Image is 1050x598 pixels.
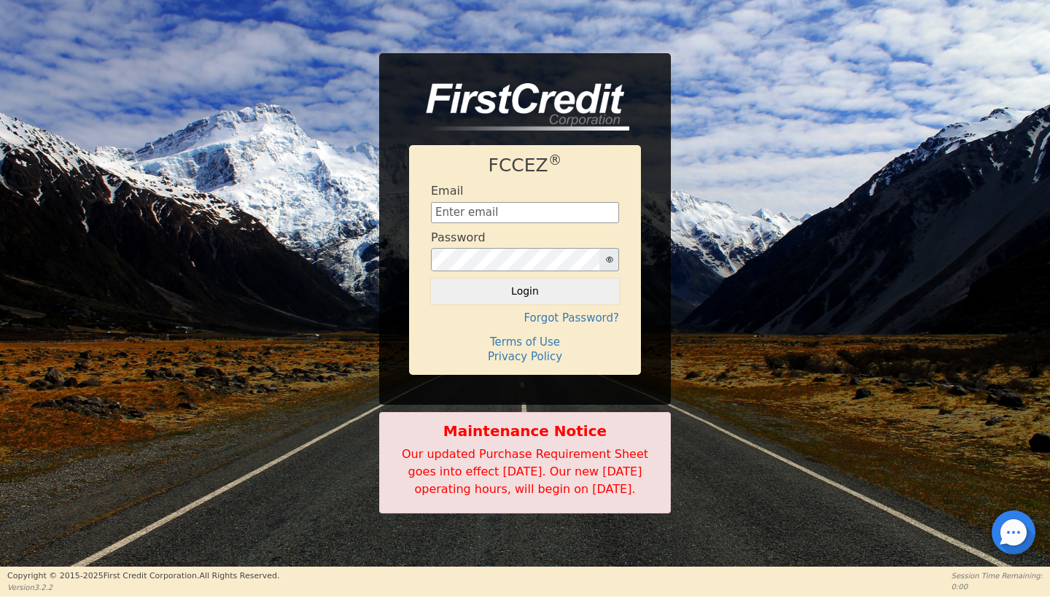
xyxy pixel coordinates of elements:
h1: FCCEZ [431,155,619,176]
p: Copyright © 2015- 2025 First Credit Corporation. [7,570,279,583]
p: Version 3.2.2 [7,582,279,593]
h4: Privacy Policy [431,350,619,363]
h4: Terms of Use [431,335,619,349]
span: Our updated Purchase Requirement Sheet goes into effect [DATE]. Our new [DATE] operating hours, w... [402,447,648,496]
span: All Rights Reserved. [199,571,279,580]
b: Maintenance Notice [387,420,663,442]
h4: Email [431,184,463,198]
input: Enter email [431,202,619,224]
h4: Forgot Password? [431,311,619,325]
p: Session Time Remaining: [952,570,1043,581]
sup: ® [548,152,562,168]
p: 0:00 [952,581,1043,592]
img: logo-CMu_cnol.png [409,83,629,131]
input: password [431,248,600,271]
button: Login [431,279,619,303]
h4: Password [431,230,486,244]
